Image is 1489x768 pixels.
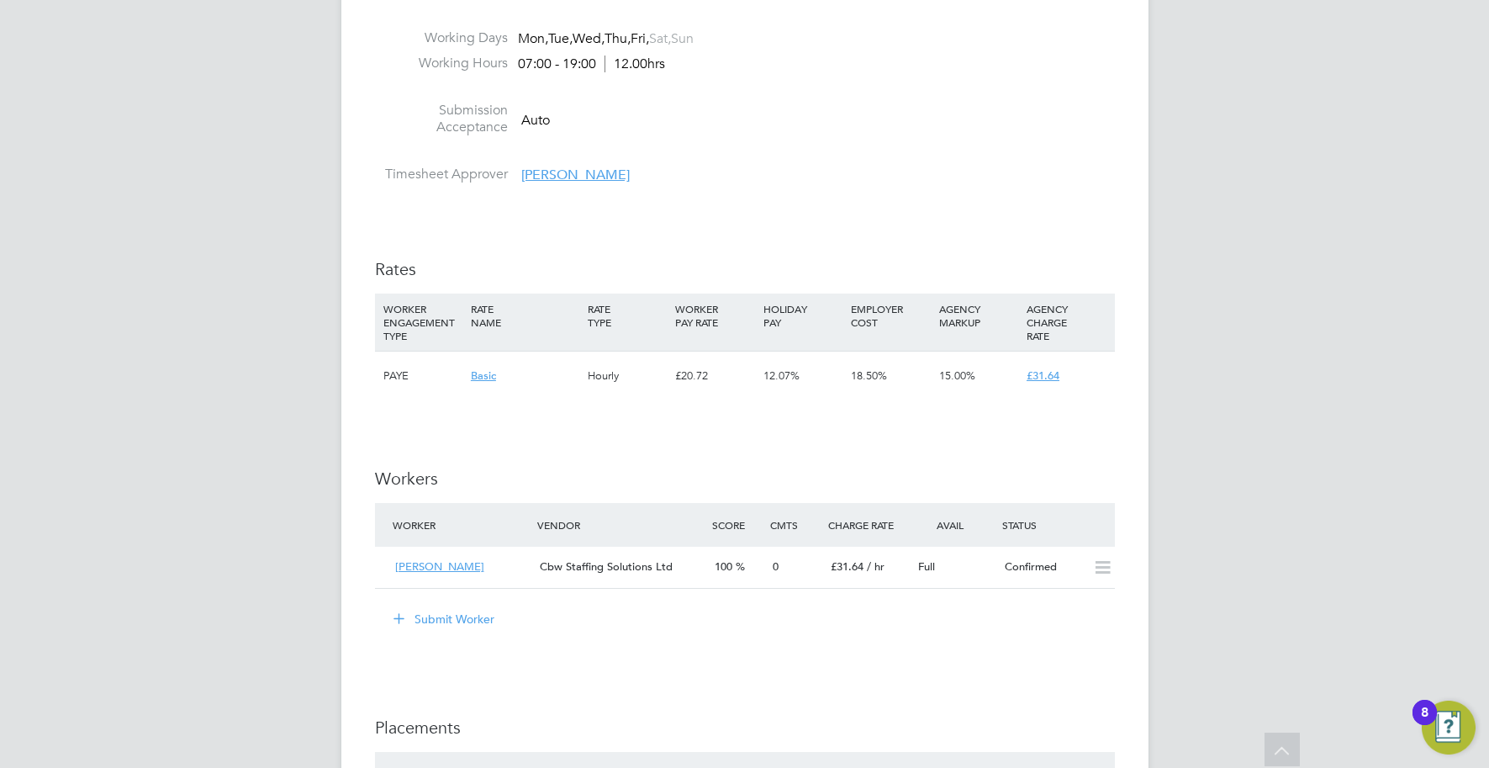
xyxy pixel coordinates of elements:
[379,352,467,400] div: PAYE
[548,30,573,47] span: Tue,
[1422,701,1476,755] button: Open Resource Center, 8 new notifications
[375,102,508,137] label: Submission Acceptance
[715,559,732,574] span: 100
[375,468,1115,490] h3: Workers
[708,510,766,540] div: Score
[1421,712,1428,734] div: 8
[521,111,550,128] span: Auto
[521,167,630,183] span: [PERSON_NAME]
[671,352,758,400] div: £20.72
[759,294,847,337] div: HOLIDAY PAY
[649,30,671,47] span: Sat,
[939,368,975,383] span: 15.00%
[671,294,758,337] div: WORKER PAY RATE
[583,294,671,337] div: RATE TYPE
[379,294,467,351] div: WORKER ENGAGEMENT TYPE
[867,559,884,574] span: / hr
[1027,368,1059,383] span: £31.64
[375,166,508,183] label: Timesheet Approver
[763,368,800,383] span: 12.07%
[388,510,534,540] div: Worker
[998,510,1114,540] div: Status
[918,559,935,574] span: Full
[518,56,665,73] div: 07:00 - 19:00
[766,510,824,540] div: Cmts
[824,510,911,540] div: Charge Rate
[375,717,1115,739] h3: Placements
[375,258,1115,280] h3: Rates
[583,352,671,400] div: Hourly
[467,294,583,337] div: RATE NAME
[1022,294,1110,351] div: AGENCY CHARGE RATE
[471,368,496,383] span: Basic
[935,294,1022,337] div: AGENCY MARKUP
[382,606,508,633] button: Submit Worker
[831,559,863,574] span: £31.64
[671,30,694,47] span: Sun
[605,56,665,72] span: 12.00hrs
[998,553,1085,581] div: Confirmed
[395,559,484,574] span: [PERSON_NAME]
[573,30,605,47] span: Wed,
[375,29,508,47] label: Working Days
[605,30,631,47] span: Thu,
[540,559,673,574] span: Cbw Staffing Solutions Ltd
[847,294,934,337] div: EMPLOYER COST
[631,30,649,47] span: Fri,
[773,559,779,574] span: 0
[518,30,548,47] span: Mon,
[911,510,999,540] div: Avail
[375,55,508,72] label: Working Hours
[851,368,887,383] span: 18.50%
[533,510,707,540] div: Vendor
